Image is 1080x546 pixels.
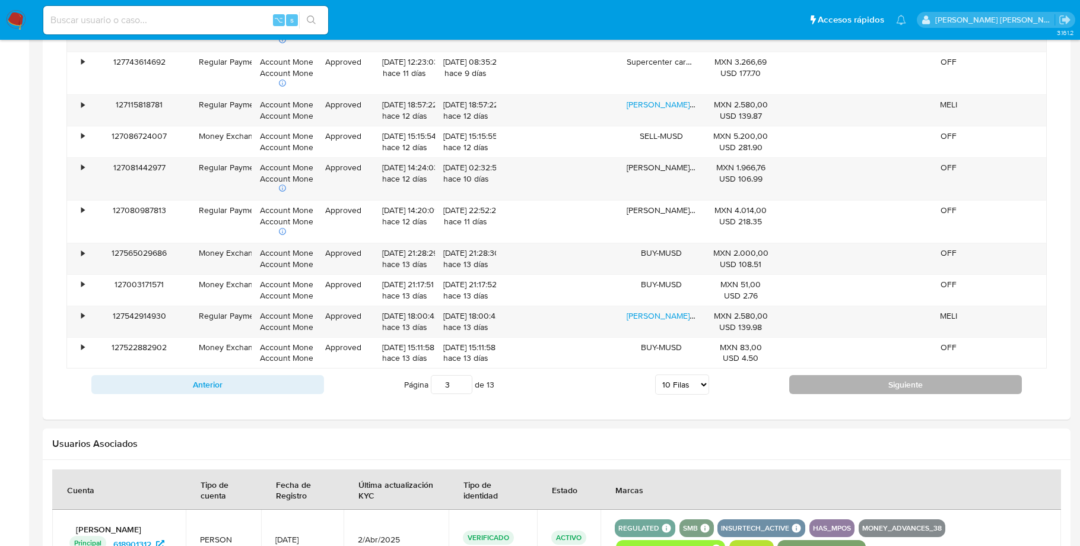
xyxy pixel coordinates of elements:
[274,14,283,26] span: ⌥
[935,14,1055,26] p: rene.vale@mercadolibre.com
[290,14,294,26] span: s
[896,15,906,25] a: Notificaciones
[299,12,323,28] button: search-icon
[818,14,884,26] span: Accesos rápidos
[1059,14,1071,26] a: Salir
[1057,28,1074,37] span: 3.161.2
[43,12,328,28] input: Buscar usuario o caso...
[52,438,1061,450] h2: Usuarios Asociados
